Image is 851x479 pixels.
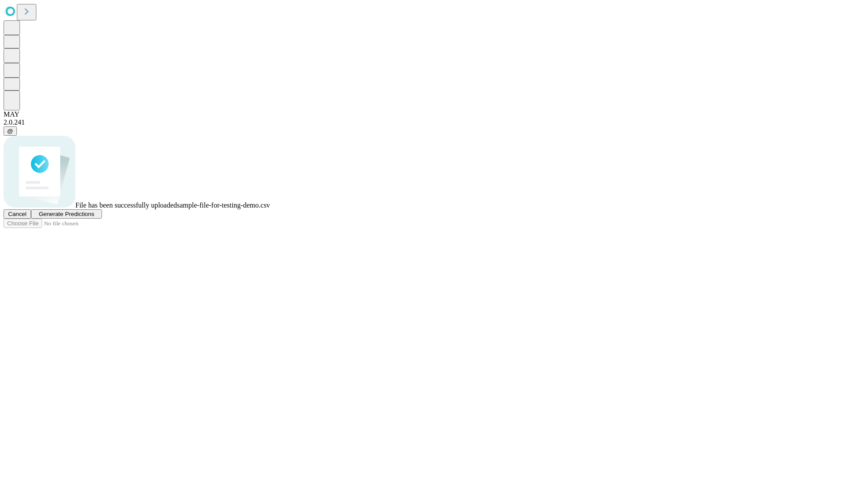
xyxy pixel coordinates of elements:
span: Cancel [8,211,27,217]
span: @ [7,128,13,134]
button: @ [4,126,17,136]
span: File has been successfully uploaded [75,201,177,209]
span: Generate Predictions [39,211,94,217]
button: Cancel [4,209,31,219]
div: 2.0.241 [4,118,847,126]
div: MAY [4,110,847,118]
span: sample-file-for-testing-demo.csv [177,201,270,209]
button: Generate Predictions [31,209,102,219]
